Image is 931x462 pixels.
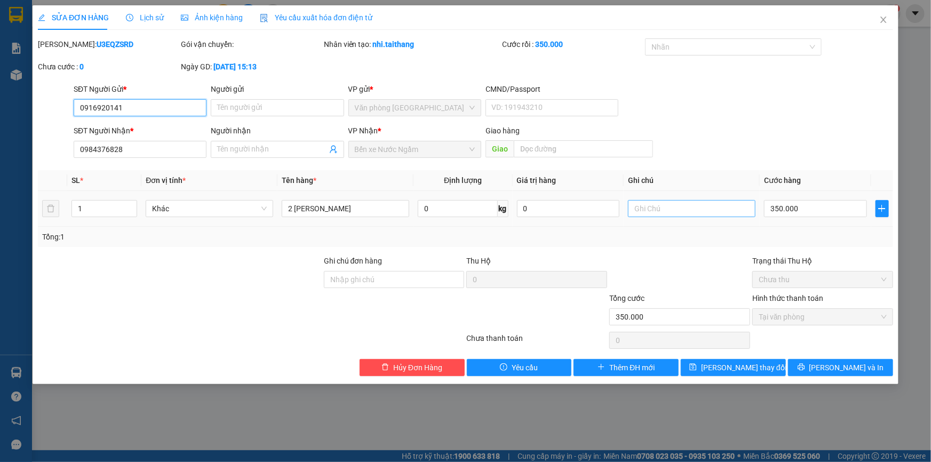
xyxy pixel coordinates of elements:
[535,40,563,49] b: 350.000
[373,40,415,49] b: nhi.taithang
[502,38,643,50] div: Cước rồi :
[324,257,383,265] label: Ghi chú đơn hàng
[759,309,887,325] span: Tại văn phòng
[514,140,653,157] input: Dọc đường
[869,5,898,35] button: Close
[628,200,755,217] input: Ghi Chú
[211,125,344,137] div: Người nhận
[329,145,338,154] span: user-add
[97,40,133,49] b: U3EQZSRD
[42,231,360,243] div: Tổng: 1
[798,363,805,372] span: printer
[752,255,893,267] div: Trạng thái Thu Hộ
[260,14,268,22] img: icon
[512,362,538,373] span: Yêu cầu
[211,83,344,95] div: Người gửi
[360,359,465,376] button: deleteHủy Đơn Hàng
[609,362,655,373] span: Thêm ĐH mới
[467,359,572,376] button: exclamation-circleYêu cầu
[486,126,520,135] span: Giao hàng
[598,363,605,372] span: plus
[876,204,888,213] span: plus
[181,14,188,21] span: picture
[324,38,500,50] div: Nhân viên tạo:
[486,140,514,157] span: Giao
[74,83,206,95] div: SĐT Người Gửi
[181,61,322,73] div: Ngày GD:
[381,363,389,372] span: delete
[609,294,644,302] span: Tổng cước
[282,176,316,185] span: Tên hàng
[126,14,133,21] span: clock-circle
[393,362,442,373] span: Hủy Đơn Hàng
[624,170,760,191] th: Ghi chú
[764,176,801,185] span: Cước hàng
[574,359,679,376] button: plusThêm ĐH mới
[752,294,823,302] label: Hình thức thanh toán
[500,363,507,372] span: exclamation-circle
[355,141,475,157] span: Bến xe Nước Ngầm
[181,13,243,22] span: Ảnh kiện hàng
[282,200,409,217] input: VD: Bàn, Ghế
[260,13,372,22] span: Yêu cầu xuất hóa đơn điện tử
[181,38,322,50] div: Gói vận chuyển:
[466,332,609,351] div: Chưa thanh toán
[324,271,465,288] input: Ghi chú đơn hàng
[788,359,893,376] button: printer[PERSON_NAME] và In
[759,272,887,288] span: Chưa thu
[5,5,155,45] li: Nhà xe Tài Thắng
[444,176,482,185] span: Định lượng
[152,201,267,217] span: Khác
[79,62,84,71] b: 0
[74,125,206,137] div: SĐT Người Nhận
[689,363,697,372] span: save
[126,13,164,22] span: Lịch sử
[809,362,884,373] span: [PERSON_NAME] và In
[42,200,59,217] button: delete
[38,14,45,21] span: edit
[146,176,186,185] span: Đơn vị tính
[74,58,142,81] li: VP Bến xe Nước Ngầm
[701,362,786,373] span: [PERSON_NAME] thay đổi
[38,61,179,73] div: Chưa cước :
[38,13,109,22] span: SỬA ĐƠN HÀNG
[5,58,74,93] li: VP Văn phòng [GEOGRAPHIC_DATA]
[517,176,556,185] span: Giá trị hàng
[876,200,889,217] button: plus
[213,62,257,71] b: [DATE] 15:13
[348,126,378,135] span: VP Nhận
[486,83,618,95] div: CMND/Passport
[348,83,481,95] div: VP gửi
[38,38,179,50] div: [PERSON_NAME]:
[71,176,80,185] span: SL
[879,15,888,24] span: close
[466,257,491,265] span: Thu Hộ
[498,200,508,217] span: kg
[355,100,475,116] span: Văn phòng Đà Lạt
[681,359,786,376] button: save[PERSON_NAME] thay đổi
